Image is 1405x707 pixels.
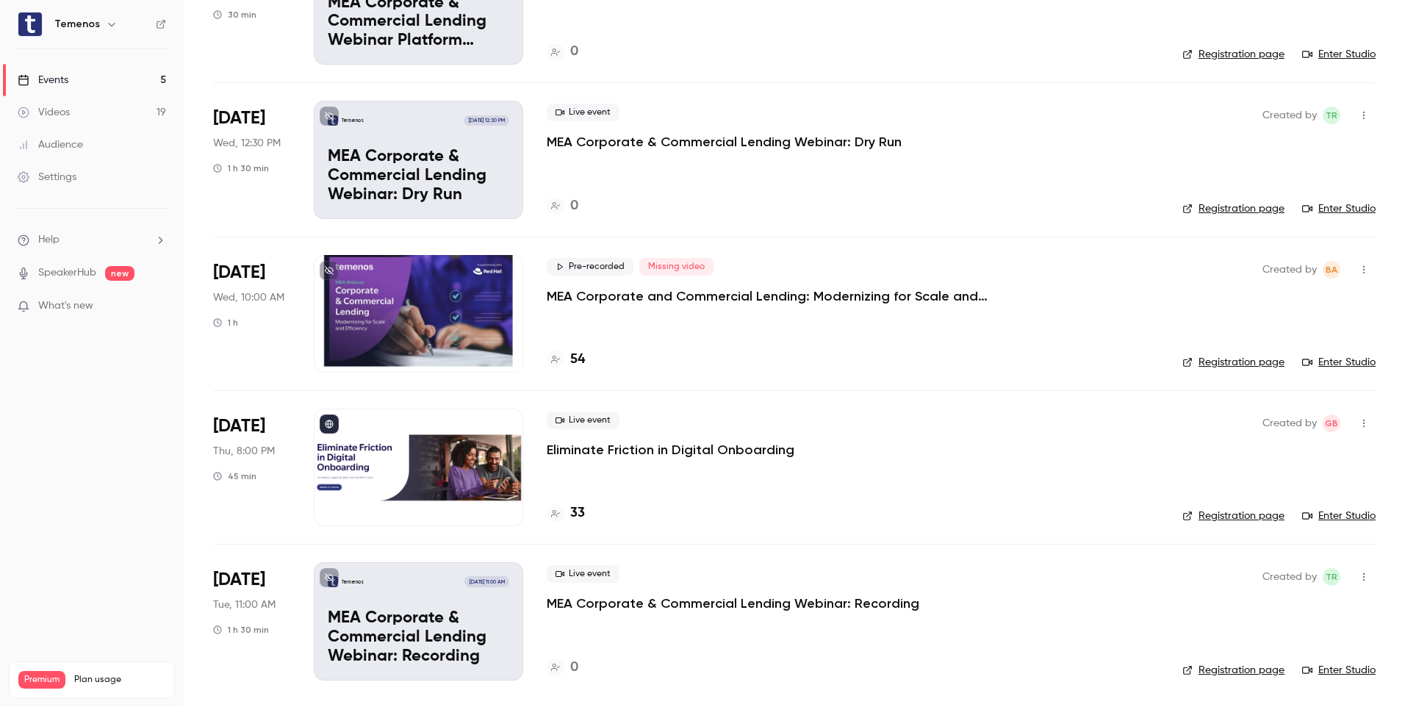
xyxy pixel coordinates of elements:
[213,444,275,459] span: Thu, 8:00 PM
[1325,414,1338,432] span: GB
[213,409,290,526] div: Aug 28 Thu, 2:00 PM (America/New York)
[213,136,281,151] span: Wed, 12:30 PM
[1302,509,1376,523] a: Enter Studio
[1323,568,1340,586] span: Terniell Ramlah
[570,350,585,370] h4: 54
[1182,201,1284,216] a: Registration page
[74,674,165,686] span: Plan usage
[1182,47,1284,62] a: Registration page
[18,137,83,152] div: Audience
[213,568,265,592] span: [DATE]
[547,258,633,276] span: Pre-recorded
[1323,107,1340,124] span: Terniell Ramlah
[18,170,76,184] div: Settings
[547,412,619,429] span: Live event
[570,42,578,62] h4: 0
[547,595,919,612] a: MEA Corporate & Commercial Lending Webinar: Recording
[570,658,578,678] h4: 0
[547,42,578,62] a: 0
[547,104,619,121] span: Live event
[1262,261,1317,279] span: Created by
[38,232,60,248] span: Help
[1326,568,1337,586] span: TR
[38,298,93,314] span: What's new
[547,287,988,305] a: MEA Corporate and Commercial Lending: Modernizing for Scale and Efficiency
[213,9,256,21] div: 30 min
[1302,355,1376,370] a: Enter Studio
[18,671,65,689] span: Premium
[570,196,578,216] h4: 0
[213,624,269,636] div: 1 h 30 min
[213,162,269,174] div: 1 h 30 min
[213,470,256,482] div: 45 min
[213,597,276,612] span: Tue, 11:00 AM
[213,562,290,680] div: Sep 2 Tue, 11:00 AM (Africa/Johannesburg)
[1262,107,1317,124] span: Created by
[213,414,265,438] span: [DATE]
[570,503,585,523] h4: 33
[1262,568,1317,586] span: Created by
[18,105,70,120] div: Videos
[1262,414,1317,432] span: Created by
[18,73,68,87] div: Events
[1182,355,1284,370] a: Registration page
[213,290,284,305] span: Wed, 10:00 AM
[148,300,166,313] iframe: Noticeable Trigger
[54,17,100,32] h6: Temenos
[213,317,238,329] div: 1 h
[213,261,265,284] span: [DATE]
[1326,261,1337,279] span: BA
[18,232,166,248] li: help-dropdown-opener
[342,117,364,124] p: Temenos
[38,265,96,281] a: SpeakerHub
[328,148,509,204] p: MEA Corporate & Commercial Lending Webinar: Dry Run
[547,658,578,678] a: 0
[547,133,902,151] a: MEA Corporate & Commercial Lending Webinar: Dry Run
[213,255,290,373] div: Aug 27 Wed, 10:00 AM (Africa/Johannesburg)
[213,101,290,218] div: Aug 20 Wed, 12:30 PM (Africa/Johannesburg)
[314,562,523,680] a: MEA Corporate & Commercial Lending Webinar: Recording Temenos[DATE] 11:00 AMMEA Corporate & Comme...
[1323,261,1340,279] span: Balamurugan Arunachalam
[1302,663,1376,678] a: Enter Studio
[1182,663,1284,678] a: Registration page
[1323,414,1340,432] span: Ganesh Babu
[1182,509,1284,523] a: Registration page
[1302,201,1376,216] a: Enter Studio
[18,12,42,36] img: Temenos
[547,196,578,216] a: 0
[464,115,509,126] span: [DATE] 12:30 PM
[547,565,619,583] span: Live event
[314,101,523,218] a: MEA Corporate & Commercial Lending Webinar: Dry RunTemenos[DATE] 12:30 PMMEA Corporate & Commerci...
[1326,107,1337,124] span: TR
[105,266,134,281] span: new
[639,258,714,276] span: Missing video
[547,503,585,523] a: 33
[328,609,509,666] p: MEA Corporate & Commercial Lending Webinar: Recording
[342,578,364,586] p: Temenos
[213,107,265,130] span: [DATE]
[547,441,794,459] a: Eliminate Friction in Digital Onboarding
[464,576,509,586] span: [DATE] 11:00 AM
[547,350,585,370] a: 54
[1302,47,1376,62] a: Enter Studio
